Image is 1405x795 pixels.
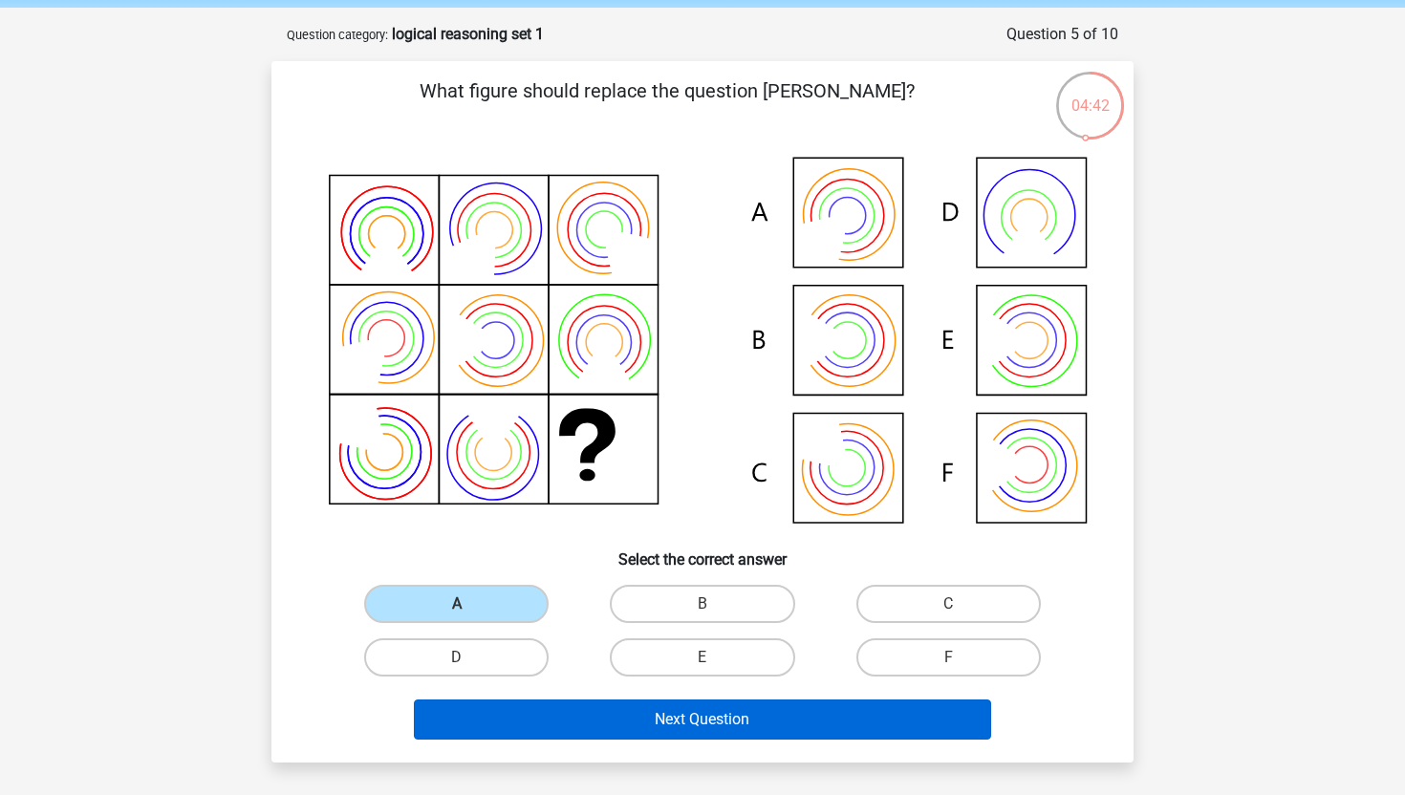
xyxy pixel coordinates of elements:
[610,638,794,677] label: E
[364,638,549,677] label: D
[414,699,992,740] button: Next Question
[1006,23,1118,46] div: Question 5 of 10
[856,585,1041,623] label: C
[302,76,1031,134] p: What figure should replace the question [PERSON_NAME]?
[1054,70,1126,118] div: 04:42
[392,25,544,43] strong: logical reasoning set 1
[364,585,549,623] label: A
[610,585,794,623] label: B
[287,28,388,42] small: Question category:
[302,535,1103,569] h6: Select the correct answer
[856,638,1041,677] label: F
